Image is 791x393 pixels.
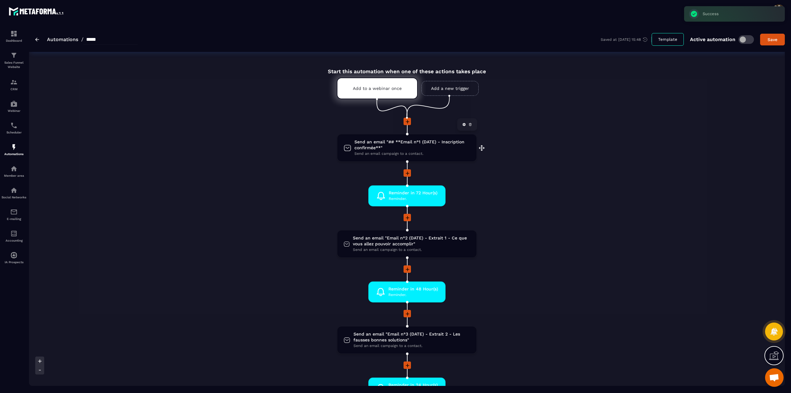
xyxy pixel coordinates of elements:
[10,78,18,86] img: formation
[2,139,26,160] a: automationsautomationsAutomations
[81,36,83,42] span: /
[388,382,438,388] span: Reminder in 24 Hour(s)
[2,131,26,134] p: Scheduler
[354,139,470,151] span: Send an email "## **Email n°1 (DATE) - Inscription confirmée**"
[2,204,26,225] a: emailemailE-mailing
[2,160,26,182] a: automationsautomationsMember area
[353,86,402,91] p: Add to a webinar once
[353,235,470,247] span: Send an email "Email n°2 (DATE) - Extrait 1 - Ce que vous allez pouvoir accomplir"
[765,368,784,387] a: Mở cuộc trò chuyện
[601,37,652,42] div: Saved at
[760,34,785,45] button: Save
[690,36,735,42] p: Active automation
[2,61,26,69] p: Sales Funnel Website
[2,239,26,242] p: Accounting
[353,343,470,349] span: Send an email campaign to a contact.
[2,182,26,204] a: social-networksocial-networkSocial Networks
[10,230,18,237] img: accountant
[388,286,438,292] span: Reminder in 48 Hour(s)
[2,217,26,221] p: E-mailing
[2,174,26,177] p: Member area
[10,122,18,129] img: scheduler
[2,47,26,74] a: formationformationSales Funnel Website
[2,117,26,139] a: schedulerschedulerScheduler
[10,187,18,194] img: social-network
[2,39,26,42] p: Dashboard
[10,30,18,37] img: formation
[2,225,26,247] a: accountantaccountantAccounting
[652,33,684,46] button: Template
[10,208,18,216] img: email
[10,52,18,59] img: formation
[353,331,470,343] span: Send an email "Email n°3 (DATE) - Extrait 2 - Les fausses bonnes solutions"
[2,109,26,112] p: Webinar
[10,165,18,172] img: automations
[10,143,18,151] img: automations
[389,190,438,196] span: Reminder in 72 Hour(s)
[618,37,641,42] p: [DATE] 15:48
[764,36,781,43] div: Save
[2,196,26,199] p: Social Networks
[353,247,470,253] span: Send an email campaign to a contact.
[354,151,470,157] span: Send an email campaign to a contact.
[10,251,18,259] img: automations
[388,292,438,298] span: Reminder.
[2,95,26,117] a: automationsautomationsWebinar
[321,61,493,74] div: Start this automation when one of these actions takes place
[10,100,18,108] img: automations
[2,152,26,156] p: Automations
[47,36,78,42] a: Automations
[9,6,64,17] img: logo
[2,87,26,91] p: CRM
[2,260,26,264] p: IA Prospects
[35,38,39,41] img: arrow
[421,81,479,96] a: Add a new trigger
[389,196,438,202] span: Reminder.
[2,25,26,47] a: formationformationDashboard
[2,74,26,95] a: formationformationCRM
